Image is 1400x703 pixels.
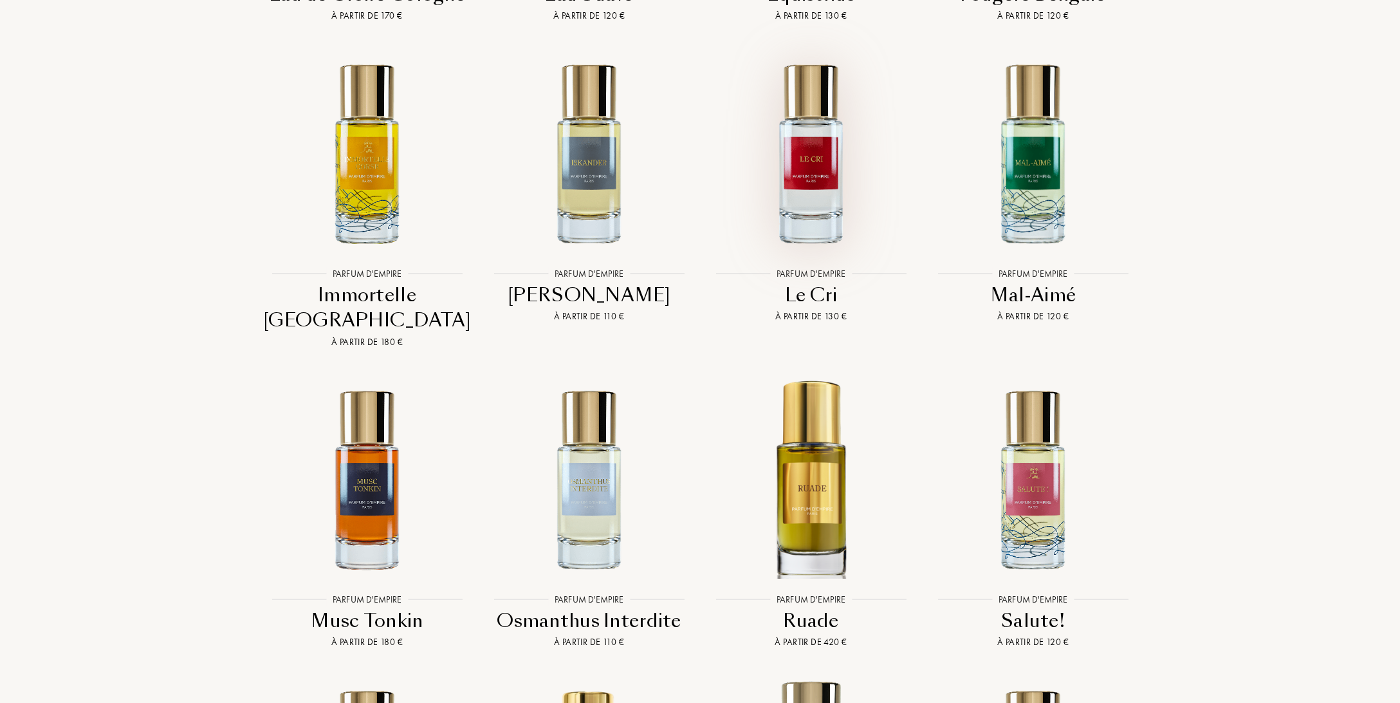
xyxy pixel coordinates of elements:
[927,9,1139,23] div: À partir de 120 €
[927,310,1139,323] div: À partir de 120 €
[770,267,852,281] div: Parfum d'Empire
[927,608,1139,633] div: Salute!
[548,267,630,281] div: Parfum d'Empire
[326,593,408,606] div: Parfum d'Empire
[483,635,695,649] div: À partir de 110 €
[261,608,473,633] div: Musc Tonkin
[326,267,408,281] div: Parfum d'Empire
[992,267,1074,281] div: Parfum d'Empire
[483,310,695,323] div: À partir de 110 €
[256,365,478,666] a: Musc Tonkin Parfum D EmpireParfum d'EmpireMusc TonkinÀ partir de 180 €
[267,379,467,579] img: Musc Tonkin Parfum D Empire
[933,53,1133,253] img: Mal-Aimé Parfum D Empire
[261,283,473,333] div: Immortelle [GEOGRAPHIC_DATA]
[705,283,917,308] div: Le Cri
[705,608,917,633] div: Ruade
[267,53,467,253] img: Immortelle Corse Parfum D Empire
[770,593,852,606] div: Parfum d'Empire
[992,593,1074,606] div: Parfum d'Empire
[261,9,473,23] div: À partir de 170 €
[489,53,689,253] img: Iskander Parfum D Empire
[483,9,695,23] div: À partir de 120 €
[483,608,695,633] div: Osmanthus Interdite
[489,379,689,579] img: Osmanthus Interdite Parfum D Empire
[705,9,917,23] div: À partir de 130 €
[478,365,700,666] a: Osmanthus Interdite Parfum D EmpireParfum d'EmpireOsmanthus InterditeÀ partir de 110 €
[927,283,1139,308] div: Mal-Aimé
[933,379,1133,579] img: Salute! Parfum D Empire
[256,39,478,364] a: Immortelle Corse Parfum D EmpireParfum d'EmpireImmortelle [GEOGRAPHIC_DATA]À partir de 180 €
[922,365,1144,666] a: Salute! Parfum D EmpireParfum d'EmpireSalute!À partir de 120 €
[261,635,473,649] div: À partir de 180 €
[548,593,630,606] div: Parfum d'Empire
[927,635,1139,649] div: À partir de 120 €
[705,635,917,649] div: À partir de 420 €
[705,310,917,323] div: À partir de 130 €
[478,39,700,364] a: Iskander Parfum D EmpireParfum d'Empire[PERSON_NAME]À partir de 110 €
[711,379,911,579] img: Ruade Parfum D Empire
[483,283,695,308] div: [PERSON_NAME]
[711,53,911,253] img: Le Cri Parfum D Empire
[922,39,1144,364] a: Mal-Aimé Parfum D EmpireParfum d'EmpireMal-AiméÀ partir de 120 €
[700,39,922,364] a: Le Cri Parfum D EmpireParfum d'EmpireLe CriÀ partir de 130 €
[261,335,473,349] div: À partir de 180 €
[700,365,922,666] a: Ruade Parfum D EmpireParfum d'EmpireRuadeÀ partir de 420 €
